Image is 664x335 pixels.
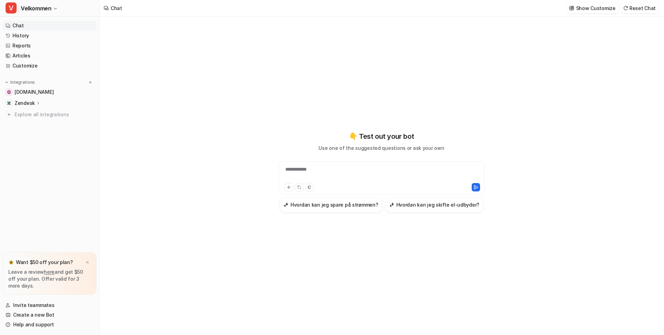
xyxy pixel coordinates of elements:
[389,202,394,207] img: Hvordan kan jeg skifte el-udbyder?
[319,144,444,152] p: Use one of the suggested questions or ask your own
[3,41,96,51] a: Reports
[279,197,382,212] button: Hvordan kan jeg spare på strømmen?Hvordan kan jeg spare på strømmen?
[8,260,14,265] img: star
[16,259,73,266] p: Want $50 off your plan?
[3,21,96,30] a: Chat
[3,300,96,310] a: Invite teammates
[44,269,55,275] a: here
[111,4,122,12] div: Chat
[85,260,90,265] img: x
[3,51,96,61] a: Articles
[6,2,17,13] span: V
[7,101,11,105] img: Zendesk
[15,100,35,107] p: Zendesk
[3,87,96,97] a: velkommen.dk[DOMAIN_NAME]
[3,31,96,40] a: History
[8,269,91,289] p: Leave a review and get $50 off your plan. Offer valid for 3 more days.
[3,310,96,320] a: Create a new Bot
[21,3,51,13] span: Velkommen
[284,202,288,207] img: Hvordan kan jeg spare på strømmen?
[4,80,9,85] img: expand menu
[3,110,96,119] a: Explore all integrations
[3,79,37,86] button: Integrations
[621,3,658,13] button: Reset Chat
[567,3,618,13] button: Show Customize
[3,320,96,329] a: Help and support
[10,80,35,85] p: Integrations
[15,89,54,96] span: [DOMAIN_NAME]
[576,4,616,12] p: Show Customize
[7,90,11,94] img: velkommen.dk
[6,111,12,118] img: explore all integrations
[3,61,96,71] a: Customize
[385,197,483,212] button: Hvordan kan jeg skifte el-udbyder?Hvordan kan jeg skifte el-udbyder?
[88,80,93,85] img: menu_add.svg
[349,131,414,142] p: 👇 Test out your bot
[623,6,628,11] img: reset
[290,201,378,208] h3: Hvordan kan jeg spare på strømmen?
[15,109,94,120] span: Explore all integrations
[569,6,574,11] img: customize
[396,201,479,208] h3: Hvordan kan jeg skifte el-udbyder?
